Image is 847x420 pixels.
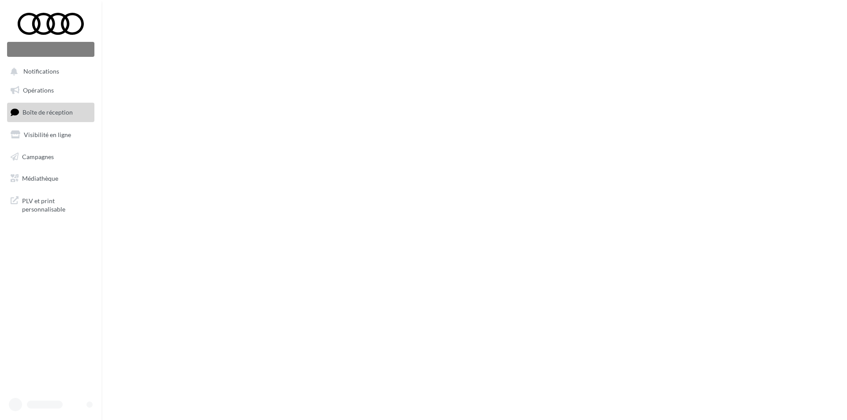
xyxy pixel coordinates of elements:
div: Nouvelle campagne [7,42,94,57]
a: PLV et print personnalisable [5,191,96,217]
span: Opérations [23,86,54,94]
span: Boîte de réception [22,108,73,116]
a: Boîte de réception [5,103,96,122]
span: Campagnes [22,152,54,160]
a: Visibilité en ligne [5,126,96,144]
span: PLV et print personnalisable [22,195,91,214]
a: Opérations [5,81,96,100]
a: Médiathèque [5,169,96,188]
a: Campagnes [5,148,96,166]
span: Visibilité en ligne [24,131,71,138]
span: Médiathèque [22,175,58,182]
span: Notifications [23,68,59,75]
